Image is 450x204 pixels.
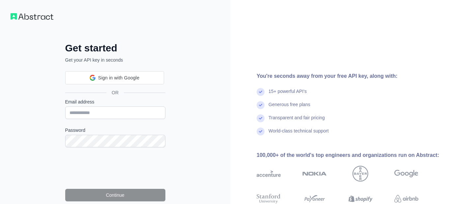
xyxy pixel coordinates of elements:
[257,151,439,159] div: 100,000+ of the world's top engineers and organizations run on Abstract:
[268,128,329,141] div: World-class technical support
[98,74,139,81] span: Sign in with Google
[257,72,439,80] div: You're seconds away from your free API key, along with:
[352,166,368,182] img: bayer
[65,155,165,181] iframe: reCAPTCHA
[257,88,265,96] img: check mark
[257,101,265,109] img: check mark
[65,189,165,201] button: Continue
[65,42,165,54] h2: Get started
[65,57,165,63] p: Get your API key in seconds
[11,13,53,20] img: Workflow
[268,114,325,128] div: Transparent and fair pricing
[65,99,165,105] label: Email address
[65,127,165,133] label: Password
[106,89,124,96] span: OR
[65,71,164,84] div: Sign in with Google
[268,88,307,101] div: 15+ powerful API's
[257,128,265,135] img: check mark
[394,166,418,182] img: google
[302,166,326,182] img: nokia
[257,166,281,182] img: accenture
[268,101,310,114] div: Generous free plans
[257,114,265,122] img: check mark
